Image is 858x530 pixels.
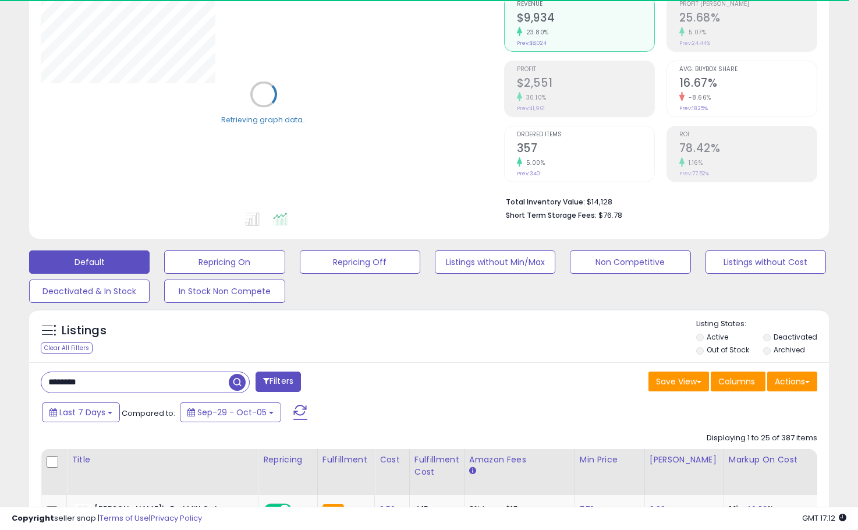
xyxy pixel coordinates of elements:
[517,142,654,157] h2: 357
[522,158,545,167] small: 5.00%
[707,345,749,355] label: Out of Stock
[685,158,703,167] small: 1.16%
[767,372,817,391] button: Actions
[29,280,150,303] button: Deactivated & In Stock
[300,250,420,274] button: Repricing Off
[506,194,809,208] li: $14,128
[705,250,826,274] button: Listings without Cost
[679,1,817,8] span: Profit [PERSON_NAME]
[598,210,622,221] span: $76.78
[164,280,285,303] button: In Stock Non Compete
[517,170,540,177] small: Prev: 340
[197,407,267,418] span: Sep-29 - Oct-05
[580,454,640,466] div: Min Price
[122,408,175,419] span: Compared to:
[414,454,459,478] div: Fulfillment Cost
[72,454,253,466] div: Title
[802,513,846,524] span: 2025-10-13 17:12 GMT
[650,454,719,466] div: [PERSON_NAME]
[517,11,654,27] h2: $9,934
[724,449,834,495] th: The percentage added to the cost of goods (COGS) that forms the calculator for Min & Max prices.
[517,132,654,138] span: Ordered Items
[12,513,54,524] strong: Copyright
[774,332,817,342] label: Deactivated
[12,513,202,524] div: seller snap | |
[322,454,370,466] div: Fulfillment
[42,402,120,422] button: Last 7 Days
[517,76,654,92] h2: $2,551
[29,250,150,274] button: Default
[517,40,547,47] small: Prev: $8,024
[718,376,755,387] span: Columns
[164,250,285,274] button: Repricing On
[707,433,817,444] div: Displaying 1 to 25 of 387 items
[506,210,597,220] b: Short Term Storage Fees:
[62,323,107,339] h5: Listings
[696,319,829,330] p: Listing States:
[517,105,545,112] small: Prev: $1,961
[59,407,105,418] span: Last 7 Days
[221,114,306,125] div: Retrieving graph data..
[180,402,281,422] button: Sep-29 - Oct-05
[679,105,708,112] small: Prev: 18.25%
[679,40,710,47] small: Prev: 24.44%
[685,28,707,37] small: 5.07%
[679,132,817,138] span: ROI
[517,1,654,8] span: Revenue
[41,342,93,354] div: Clear All Filters
[707,332,728,342] label: Active
[263,454,313,466] div: Repricing
[469,454,570,466] div: Amazon Fees
[774,345,805,355] label: Archived
[100,513,149,524] a: Terms of Use
[380,454,405,466] div: Cost
[570,250,690,274] button: Non Competitive
[256,372,301,392] button: Filters
[729,454,829,466] div: Markup on Cost
[648,372,709,391] button: Save View
[685,93,711,102] small: -8.66%
[679,170,709,177] small: Prev: 77.52%
[517,66,654,73] span: Profit
[679,76,817,92] h2: 16.67%
[522,93,547,102] small: 30.10%
[469,466,476,476] small: Amazon Fees.
[679,66,817,73] span: Avg. Buybox Share
[522,28,549,37] small: 23.80%
[679,142,817,157] h2: 78.42%
[679,11,817,27] h2: 25.68%
[435,250,555,274] button: Listings without Min/Max
[151,513,202,524] a: Privacy Policy
[506,197,585,207] b: Total Inventory Value:
[711,372,765,391] button: Columns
